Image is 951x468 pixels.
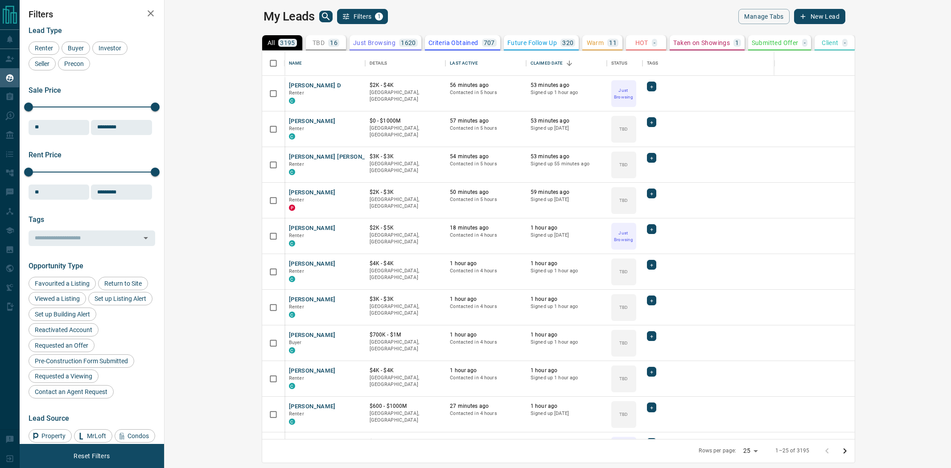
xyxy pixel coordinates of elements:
[650,82,653,91] span: +
[650,225,653,234] span: +
[619,304,628,311] p: TBD
[370,438,441,446] p: $---
[804,40,806,46] p: -
[531,303,602,310] p: Signed up 1 hour ago
[313,40,325,46] p: TBD
[29,308,96,321] div: Set up Building Alert
[88,292,152,305] div: Set up Listing Alert
[647,331,656,341] div: +
[822,40,838,46] p: Client
[531,402,602,410] p: 1 hour ago
[32,357,131,365] span: Pre-Construction Form Submitted
[619,268,628,275] p: TBD
[370,267,441,281] p: [GEOGRAPHIC_DATA], [GEOGRAPHIC_DATA]
[32,280,93,287] span: Favourited a Listing
[531,117,602,125] p: 53 minutes ago
[289,233,304,238] span: Renter
[619,411,628,418] p: TBD
[619,375,628,382] p: TBD
[450,267,522,275] p: Contacted in 4 hours
[531,160,602,168] p: Signed up 55 minutes ago
[607,51,642,76] div: Status
[370,82,441,89] p: $2K - $4K
[612,87,635,100] p: Just Browsing
[289,304,304,310] span: Renter
[450,153,522,160] p: 54 minutes ago
[450,196,522,203] p: Contacted in 5 hours
[32,311,93,318] span: Set up Building Alert
[619,126,628,132] p: TBD
[29,354,134,368] div: Pre-Construction Form Submitted
[370,410,441,424] p: [GEOGRAPHIC_DATA], [GEOGRAPHIC_DATA]
[289,205,295,211] div: property.ca
[289,383,295,389] div: condos.ca
[289,224,336,233] button: [PERSON_NAME]
[531,260,602,267] p: 1 hour ago
[531,51,563,76] div: Claimed Date
[650,189,653,198] span: +
[289,90,304,96] span: Renter
[428,40,478,46] p: Criteria Obtained
[115,429,155,443] div: Condos
[140,232,152,244] button: Open
[29,262,83,270] span: Opportunity Type
[29,369,99,383] div: Requested a Viewing
[280,40,295,46] p: 3195
[647,402,656,412] div: +
[376,13,382,20] span: 1
[284,51,365,76] div: Name
[353,40,395,46] p: Just Browsing
[32,326,95,333] span: Reactivated Account
[450,82,522,89] p: 56 minutes ago
[635,40,648,46] p: HOT
[450,339,522,346] p: Contacted in 4 hours
[531,339,602,346] p: Signed up 1 hour ago
[29,277,96,290] div: Favourited a Listing
[32,295,83,302] span: Viewed a Listing
[844,40,846,46] p: -
[124,432,152,439] span: Condos
[531,196,602,203] p: Signed up [DATE]
[289,240,295,246] div: condos.ca
[84,432,109,439] span: MrLoft
[29,385,114,398] div: Contact an Agent Request
[32,373,95,380] span: Requested a Viewing
[29,215,44,224] span: Tags
[650,403,653,412] span: +
[289,268,304,274] span: Renter
[738,9,789,24] button: Manage Tabs
[29,86,61,94] span: Sale Price
[29,414,69,423] span: Lead Source
[450,438,522,446] p: 2 hours ago
[370,189,441,196] p: $2K - $3K
[289,153,384,161] button: [PERSON_NAME] [PERSON_NAME]
[370,117,441,125] p: $0 - $1000M
[370,51,387,76] div: Details
[29,26,62,35] span: Lead Type
[450,51,478,76] div: Last Active
[450,367,522,374] p: 1 hour ago
[319,11,333,22] button: search button
[531,189,602,196] p: 59 minutes ago
[370,160,441,174] p: [GEOGRAPHIC_DATA], [GEOGRAPHIC_DATA]
[29,41,59,55] div: Renter
[101,280,145,287] span: Return to Site
[289,411,304,417] span: Renter
[289,340,302,345] span: Buyer
[62,41,90,55] div: Buyer
[58,57,90,70] div: Precon
[92,41,128,55] div: Investor
[735,40,739,46] p: 1
[531,125,602,132] p: Signed up [DATE]
[531,367,602,374] p: 1 hour ago
[95,45,124,52] span: Investor
[29,151,62,159] span: Rent Price
[450,410,522,417] p: Contacted in 4 hours
[450,402,522,410] p: 27 minutes ago
[32,388,111,395] span: Contact an Agent Request
[32,342,91,349] span: Requested an Offer
[647,82,656,91] div: +
[450,125,522,132] p: Contacted in 5 hours
[370,402,441,410] p: $600 - $1000M
[587,40,604,46] p: Warm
